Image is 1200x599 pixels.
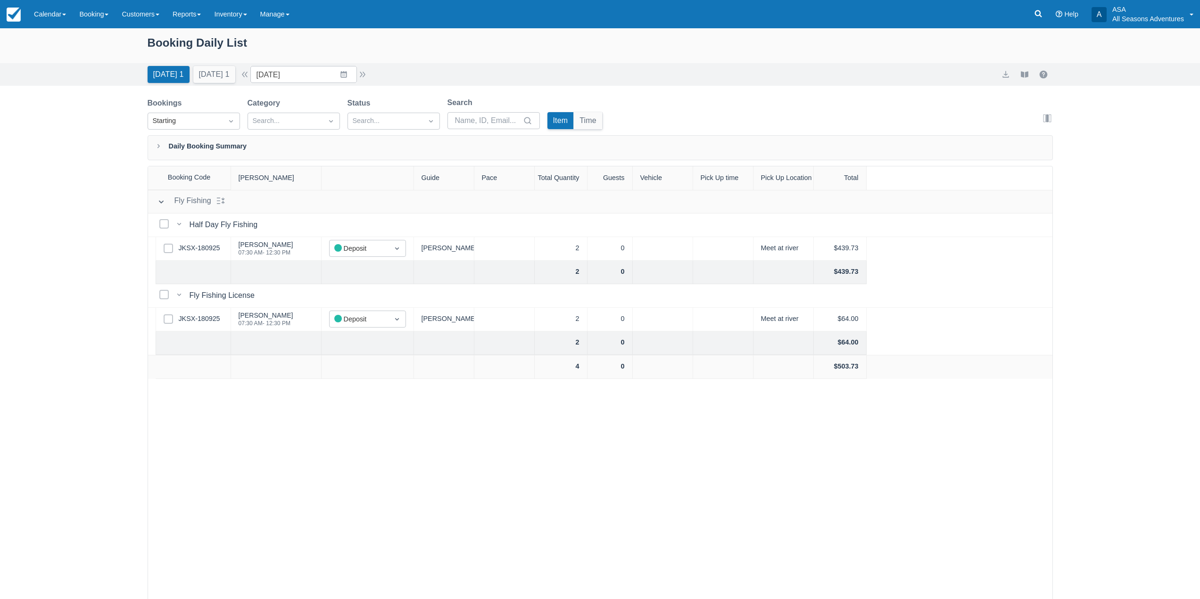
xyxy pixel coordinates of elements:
button: Item [547,112,574,129]
div: 0 [588,261,633,284]
div: 2 [535,308,588,331]
div: Meet at river [753,237,814,261]
div: 0 [588,331,633,355]
div: [PERSON_NAME] [414,308,474,331]
div: $503.73 [814,355,867,379]
a: JKSX-180925 [179,314,220,324]
div: Meet at river [753,308,814,331]
label: Search [447,97,476,108]
div: Booking Code [148,166,231,189]
div: 4 [535,355,588,379]
input: Date [250,66,357,83]
span: Dropdown icon [392,244,402,253]
div: 07:30 AM - 12:30 PM [239,320,293,326]
label: Status [348,98,374,109]
span: Dropdown icon [426,116,436,126]
p: All Seasons Adventures [1112,14,1184,24]
div: Pace [474,166,535,190]
div: 2 [535,237,588,261]
div: Guide [414,166,474,190]
div: Total Quantity [535,166,588,190]
div: [PERSON_NAME] [239,312,293,319]
div: $64.00 [814,331,867,355]
div: Vehicle [633,166,693,190]
div: 0 [588,308,633,331]
a: JKSX-180925 [179,243,220,254]
div: $439.73 [814,261,867,284]
div: Total [814,166,867,190]
div: Guests [588,166,633,190]
i: Help [1056,11,1062,17]
div: 0 [588,355,633,379]
img: checkfront-main-nav-mini-logo.png [7,8,21,22]
p: ASA [1112,5,1184,14]
button: export [1000,69,1011,80]
div: Deposit [334,314,384,325]
span: Dropdown icon [392,314,402,324]
button: Fly Fishing [154,193,215,210]
div: 0 [588,237,633,261]
div: Booking Daily List [148,34,1053,61]
div: $439.73 [814,237,867,261]
div: Pick Up time [693,166,753,190]
div: Daily Booking Summary [148,135,1053,160]
div: 2 [535,261,588,284]
button: [DATE] 1 [148,66,190,83]
label: Bookings [148,98,186,109]
div: [PERSON_NAME] [414,237,474,261]
button: Time [574,112,602,129]
div: [PERSON_NAME] [231,166,322,190]
span: Help [1064,10,1078,18]
div: 2 [535,331,588,355]
div: Deposit [334,243,384,254]
div: Fly Fishing License [190,290,258,301]
div: Starting [153,116,218,126]
input: Name, ID, Email... [455,112,521,129]
div: Pick Up Location [753,166,814,190]
div: [PERSON_NAME] [239,241,293,248]
div: Half Day Fly Fishing [190,219,262,230]
label: Category [248,98,284,109]
button: [DATE] 1 [193,66,235,83]
div: A [1092,7,1107,22]
div: $64.00 [814,308,867,331]
div: 07:30 AM - 12:30 PM [239,250,293,255]
span: Dropdown icon [326,116,336,126]
span: Dropdown icon [226,116,236,126]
